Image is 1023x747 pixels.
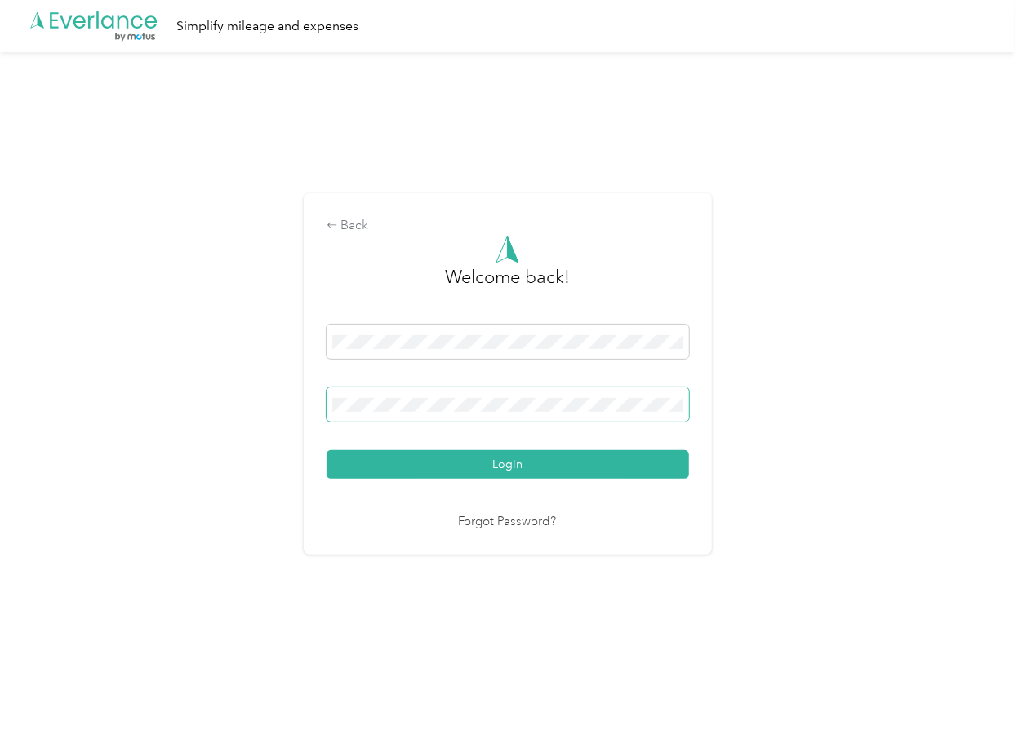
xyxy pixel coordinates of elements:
[459,513,557,532] a: Forgot Password?
[327,216,689,236] div: Back
[445,263,570,307] h3: greeting
[327,450,689,479] button: Login
[932,656,1023,747] iframe: Everlance-gr Chat Button Frame
[176,16,358,37] div: Simplify mileage and expenses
